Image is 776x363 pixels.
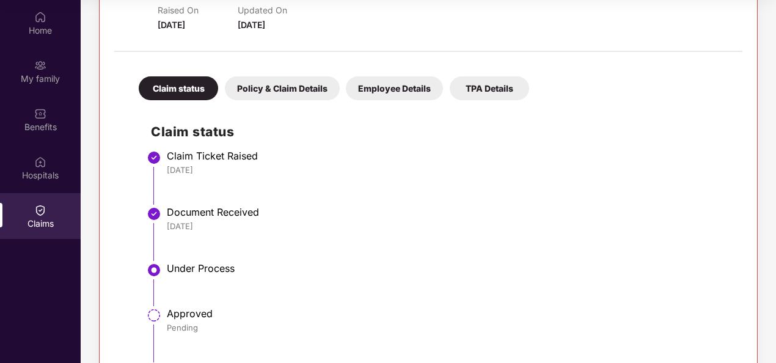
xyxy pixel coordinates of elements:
div: Claim Ticket Raised [167,150,730,162]
img: svg+xml;base64,PHN2ZyBpZD0iU3RlcC1Eb25lLTMyeDMyIiB4bWxucz0iaHR0cDovL3d3dy53My5vcmcvMjAwMC9zdmciIH... [147,207,161,221]
div: Policy & Claim Details [225,76,340,100]
h2: Claim status [151,122,730,142]
div: Approved [167,307,730,320]
div: [DATE] [167,164,730,175]
div: Pending [167,322,730,333]
img: svg+xml;base64,PHN2ZyBpZD0iU3RlcC1QZW5kaW5nLTMyeDMyIiB4bWxucz0iaHR0cDovL3d3dy53My5vcmcvMjAwMC9zdm... [147,308,161,323]
img: svg+xml;base64,PHN2ZyBpZD0iU3RlcC1Eb25lLTMyeDMyIiB4bWxucz0iaHR0cDovL3d3dy53My5vcmcvMjAwMC9zdmciIH... [147,150,161,165]
img: svg+xml;base64,PHN2ZyBpZD0iQmVuZWZpdHMiIHhtbG5zPSJodHRwOi8vd3d3LnczLm9yZy8yMDAwL3N2ZyIgd2lkdGg9Ij... [34,108,46,120]
span: [DATE] [238,20,265,30]
img: svg+xml;base64,PHN2ZyBpZD0iSG9zcGl0YWxzIiB4bWxucz0iaHR0cDovL3d3dy53My5vcmcvMjAwMC9zdmciIHdpZHRoPS... [34,156,46,168]
div: [DATE] [167,221,730,232]
p: Updated On [238,5,318,15]
div: Claim status [139,76,218,100]
img: svg+xml;base64,PHN2ZyBpZD0iQ2xhaW0iIHhtbG5zPSJodHRwOi8vd3d3LnczLm9yZy8yMDAwL3N2ZyIgd2lkdGg9IjIwIi... [34,204,46,216]
p: Raised On [158,5,238,15]
div: Under Process [167,262,730,274]
div: Document Received [167,206,730,218]
img: svg+xml;base64,PHN2ZyBpZD0iU3RlcC1BY3RpdmUtMzJ4MzIiIHhtbG5zPSJodHRwOi8vd3d3LnczLm9yZy8yMDAwL3N2Zy... [147,263,161,277]
img: svg+xml;base64,PHN2ZyBpZD0iSG9tZSIgeG1sbnM9Imh0dHA6Ly93d3cudzMub3JnLzIwMDAvc3ZnIiB3aWR0aD0iMjAiIG... [34,11,46,23]
img: svg+xml;base64,PHN2ZyB3aWR0aD0iMjAiIGhlaWdodD0iMjAiIHZpZXdCb3g9IjAgMCAyMCAyMCIgZmlsbD0ibm9uZSIgeG... [34,59,46,71]
span: [DATE] [158,20,185,30]
div: TPA Details [450,76,529,100]
div: Employee Details [346,76,443,100]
